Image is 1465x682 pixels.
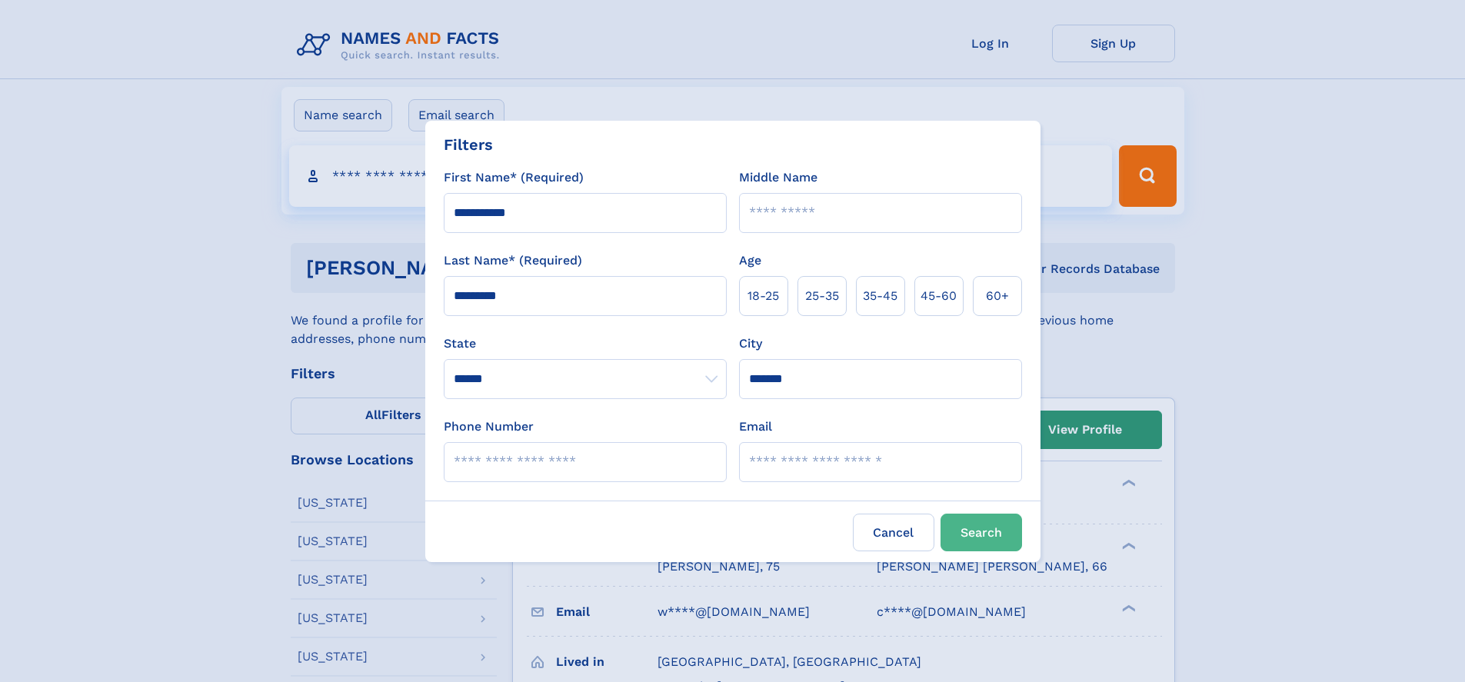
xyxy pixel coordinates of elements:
[444,168,584,187] label: First Name* (Required)
[941,514,1022,551] button: Search
[444,418,534,436] label: Phone Number
[739,418,772,436] label: Email
[444,133,493,156] div: Filters
[444,334,727,353] label: State
[747,287,779,305] span: 18‑25
[444,251,582,270] label: Last Name* (Required)
[739,251,761,270] label: Age
[853,514,934,551] label: Cancel
[739,334,762,353] label: City
[805,287,839,305] span: 25‑35
[863,287,897,305] span: 35‑45
[986,287,1009,305] span: 60+
[739,168,817,187] label: Middle Name
[921,287,957,305] span: 45‑60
